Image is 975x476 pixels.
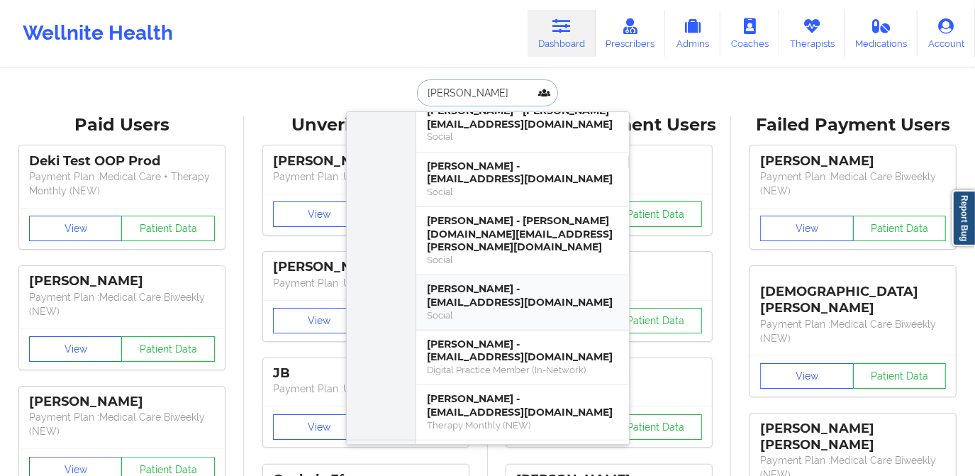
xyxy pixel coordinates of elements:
div: [PERSON_NAME] [PERSON_NAME] [760,421,946,453]
div: [DEMOGRAPHIC_DATA][PERSON_NAME] [760,273,946,316]
button: View [29,336,123,362]
div: [PERSON_NAME] - [PERSON_NAME][EMAIL_ADDRESS][DOMAIN_NAME] [428,104,618,131]
div: Failed Payment Users [741,114,965,136]
button: View [273,414,367,440]
div: Digital Practice Member (In-Network) [428,364,618,376]
button: Patient Data [121,336,215,362]
div: Deki Test OOP Prod [29,153,215,170]
button: View [273,308,367,333]
div: [PERSON_NAME] - [PERSON_NAME][DOMAIN_NAME][EMAIL_ADDRESS][PERSON_NAME][DOMAIN_NAME] [428,214,618,254]
div: Social [428,131,618,143]
p: Payment Plan : Unmatched Plan [273,170,459,184]
div: [PERSON_NAME] [29,273,215,289]
div: JB [273,365,459,382]
a: Medications [845,10,918,57]
a: Report Bug [952,190,975,246]
button: Patient Data [609,308,703,333]
p: Payment Plan : Medical Care Biweekly (NEW) [760,170,946,198]
div: [PERSON_NAME] [29,394,215,410]
div: [PERSON_NAME] - [EMAIL_ADDRESS][DOMAIN_NAME] [428,160,618,186]
div: [PERSON_NAME] - [EMAIL_ADDRESS][DOMAIN_NAME] [428,282,618,309]
div: Social [428,254,618,266]
div: Skipped [347,441,416,463]
p: Payment Plan : Medical Care Biweekly (NEW) [29,410,215,438]
button: Patient Data [121,216,215,241]
p: Payment Plan : Medical Care + Therapy Monthly (NEW) [29,170,215,198]
button: Patient Data [853,363,947,389]
button: View [273,201,367,227]
div: [PERSON_NAME] [760,153,946,170]
a: Admins [665,10,720,57]
div: Social [428,186,618,198]
button: Patient Data [609,414,703,440]
div: Unverified Users [254,114,478,136]
button: View [760,363,854,389]
div: [PERSON_NAME] - [EMAIL_ADDRESS][DOMAIN_NAME] [428,392,618,419]
a: Coaches [720,10,779,57]
div: Social [428,309,618,321]
a: Prescribers [596,10,666,57]
p: Payment Plan : Unmatched Plan [273,382,459,396]
div: [PERSON_NAME] [273,153,459,170]
button: Patient Data [853,216,947,241]
div: [PERSON_NAME] - [EMAIL_ADDRESS][DOMAIN_NAME] [428,338,618,364]
p: Payment Plan : Unmatched Plan [273,276,459,290]
div: Therapy Monthly (NEW) [428,419,618,431]
a: Account [918,10,975,57]
button: View [29,216,123,241]
div: Paid Users [10,114,234,136]
a: Therapists [779,10,845,57]
button: Patient Data [609,201,703,227]
p: Payment Plan : Medical Care Biweekly (NEW) [29,290,215,319]
div: [PERSON_NAME] [273,259,459,275]
p: Payment Plan : Medical Care Biweekly (NEW) [760,317,946,345]
button: View [760,216,854,241]
a: Dashboard [528,10,596,57]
